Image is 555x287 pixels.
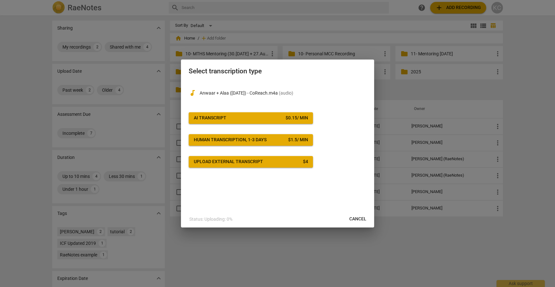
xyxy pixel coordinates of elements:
div: AI Transcript [194,115,226,121]
button: Cancel [344,213,372,225]
button: Human transcription, 1-3 days$1.5/ min [189,134,313,146]
div: $ 4 [303,159,308,165]
span: Cancel [349,216,366,222]
div: Upload external transcript [194,159,263,165]
h2: Select transcription type [189,67,366,75]
span: ( audio ) [279,90,293,96]
span: audiotrack [189,89,196,97]
div: $ 0.15 / min [285,115,308,121]
p: Anwaar + Alaa (9.Sep.25) - CoReach.m4a(audio) [200,90,366,97]
div: $ 1.5 / min [288,137,308,143]
button: AI Transcript$0.15/ min [189,112,313,124]
button: Upload external transcript$4 [189,156,313,168]
div: Human transcription, 1-3 days [194,137,267,143]
p: Status: Uploading: 0% [189,216,232,223]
